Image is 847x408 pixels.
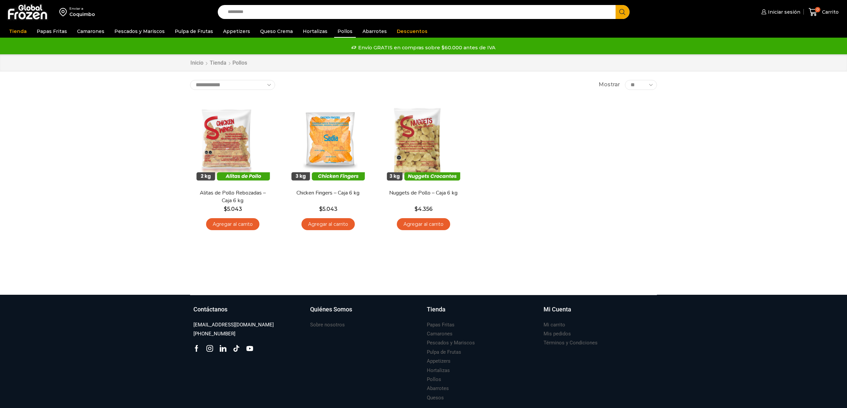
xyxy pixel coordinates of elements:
a: Pulpa de Frutas [427,348,461,357]
h3: [PHONE_NUMBER] [193,330,235,337]
h3: [EMAIL_ADDRESS][DOMAIN_NAME] [193,321,274,328]
a: Mi carrito [544,320,565,329]
a: Sobre nosotros [310,320,345,329]
a: Quesos [427,393,444,402]
h3: Términos y Condiciones [544,339,598,346]
a: Hortalizas [427,366,450,375]
a: Iniciar sesión [760,5,800,19]
a: Camarones [427,329,453,338]
h3: Pescados y Mariscos [427,339,475,346]
h3: Pollos [427,376,441,383]
bdi: 4.356 [414,206,433,212]
h3: Mi carrito [544,321,565,328]
h1: Pollos [232,60,247,66]
a: 0 Carrito [807,4,840,20]
h3: Tienda [427,305,446,314]
a: Chicken Fingers – Caja 6 kg [290,189,366,197]
h3: Papas Fritas [427,321,455,328]
button: Search button [616,5,630,19]
a: Pescados y Mariscos [111,25,168,38]
nav: Breadcrumb [190,59,247,67]
a: Alitas de Pollo Rebozadas – Caja 6 kg [194,189,271,204]
select: Pedido de la tienda [190,80,275,90]
span: $ [224,206,227,212]
a: Abarrotes [427,384,449,393]
a: Tienda [209,59,227,67]
a: Agregar al carrito: “Chicken Fingers - Caja 6 kg” [301,218,355,230]
a: Appetizers [427,357,451,366]
a: Descuentos [393,25,431,38]
a: [PHONE_NUMBER] [193,329,235,338]
a: Appetizers [220,25,253,38]
a: Pulpa de Frutas [171,25,216,38]
span: Iniciar sesión [766,9,800,15]
a: Pollos [334,25,356,38]
h3: Sobre nosotros [310,321,345,328]
a: Abarrotes [359,25,390,38]
span: Mostrar [599,81,620,89]
a: Quiénes Somos [310,305,420,320]
h3: Quesos [427,394,444,401]
a: Papas Fritas [427,320,455,329]
a: [EMAIL_ADDRESS][DOMAIN_NAME] [193,320,274,329]
a: Pollos [427,375,441,384]
h3: Abarrotes [427,385,449,392]
a: Papas Fritas [33,25,70,38]
span: Carrito [820,9,839,15]
a: Queso Crema [257,25,296,38]
div: Coquimbo [69,11,95,18]
h3: Camarones [427,330,453,337]
span: $ [319,206,322,212]
a: Pescados y Mariscos [427,338,475,347]
h3: Appetizers [427,358,451,365]
a: Tienda [6,25,30,38]
img: address-field-icon.svg [59,6,69,18]
a: Mi Cuenta [544,305,654,320]
a: Inicio [190,59,204,67]
h3: Hortalizas [427,367,450,374]
span: 0 [815,7,820,12]
bdi: 5.043 [319,206,337,212]
bdi: 5.043 [224,206,242,212]
h3: Contáctanos [193,305,227,314]
h3: Quiénes Somos [310,305,352,314]
a: Agregar al carrito: “Alitas de Pollo Rebozadas - Caja 6 kg” [206,218,259,230]
h3: Mis pedidos [544,330,571,337]
span: $ [414,206,418,212]
a: Términos y Condiciones [544,338,598,347]
div: Enviar a [69,6,95,11]
a: Contáctanos [193,305,303,320]
a: Camarones [74,25,108,38]
h3: Mi Cuenta [544,305,571,314]
a: Hortalizas [299,25,331,38]
a: Tienda [427,305,537,320]
a: Nuggets de Pollo – Caja 6 kg [385,189,462,197]
h3: Pulpa de Frutas [427,349,461,356]
a: Mis pedidos [544,329,571,338]
a: Agregar al carrito: “Nuggets de Pollo - Caja 6 kg” [397,218,450,230]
